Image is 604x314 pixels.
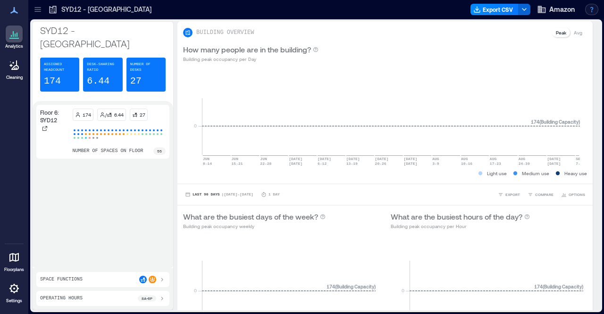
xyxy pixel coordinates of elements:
text: 3-9 [432,161,439,166]
button: EXPORT [496,190,522,199]
p: Heavy use [564,170,587,177]
p: Floor 6: SYD12 [40,109,69,124]
text: 24-30 [519,161,530,166]
p: 1 Day [268,192,280,197]
tspan: 0 [402,288,404,293]
text: [DATE] [547,161,561,166]
text: [DATE] [547,157,561,161]
a: Analytics [2,23,26,52]
p: Analytics [5,43,23,49]
text: [DATE] [375,157,389,161]
p: 55 [157,148,162,154]
p: 174 [44,75,61,88]
p: number of spaces on floor [73,147,143,155]
text: 22-28 [260,161,271,166]
span: Amazon [549,5,575,14]
a: Floorplans [1,246,27,275]
p: Desk-sharing ratio [87,61,118,73]
p: SYD12 - [GEOGRAPHIC_DATA] [40,24,166,50]
tspan: 0 [194,288,197,293]
text: [DATE] [403,161,417,166]
text: 13-19 [346,161,358,166]
p: How many people are in the building? [183,44,311,55]
text: 15-21 [232,161,243,166]
text: AUG [432,157,439,161]
text: AUG [461,157,468,161]
text: 17-23 [490,161,501,166]
text: 7-13 [576,161,585,166]
text: [DATE] [403,157,417,161]
text: SEP [576,157,583,161]
p: What are the busiest days of the week? [183,211,318,222]
text: 6-12 [318,161,327,166]
p: 6.44 [87,75,109,88]
text: JUN [260,157,267,161]
p: 27 [130,75,142,88]
text: JUN [203,157,210,161]
p: / [105,111,107,119]
p: Medium use [522,170,549,177]
p: Cleaning [6,75,23,80]
span: EXPORT [505,192,520,197]
text: 8-14 [203,161,212,166]
p: What are the busiest hours of the day? [391,211,522,222]
text: AUG [519,157,526,161]
p: Assigned Headcount [44,61,75,73]
p: Space Functions [40,276,83,283]
button: Export CSV [470,4,519,15]
a: Settings [3,277,25,306]
text: [DATE] [318,157,331,161]
text: AUG [490,157,497,161]
p: Avg [574,29,582,36]
p: 6.44 [114,111,124,119]
text: 10-16 [461,161,472,166]
tspan: 0 [194,123,197,128]
p: Operating Hours [40,295,83,302]
button: Last 90 Days |[DATE]-[DATE] [183,190,255,199]
p: Number of Desks [130,61,162,73]
p: 27 [140,111,145,119]
text: [DATE] [289,157,302,161]
p: Building peak occupancy weekly [183,222,326,230]
text: [DATE] [289,161,302,166]
p: SYD12 - [GEOGRAPHIC_DATA] [61,5,151,14]
p: Building peak occupancy per Day [183,55,319,63]
p: Settings [6,298,22,304]
p: Peak [556,29,566,36]
span: OPTIONS [569,192,585,197]
button: COMPARE [526,190,555,199]
text: 20-26 [375,161,386,166]
p: BUILDING OVERVIEW [196,29,254,36]
span: COMPARE [535,192,554,197]
a: Cleaning [2,54,26,83]
p: Building peak occupancy per Hour [391,222,530,230]
p: Floorplans [4,267,24,272]
button: OPTIONS [559,190,587,199]
p: 174 [83,111,91,119]
text: JUN [232,157,239,161]
p: Light use [487,170,507,177]
text: [DATE] [346,157,360,161]
p: 8a - 6p [142,296,152,301]
button: Amazon [534,2,578,17]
